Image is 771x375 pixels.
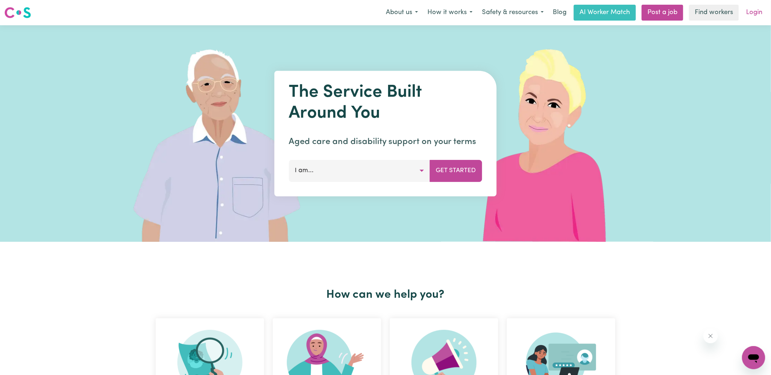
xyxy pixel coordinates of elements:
a: Find workers [689,5,739,21]
p: Aged care and disability support on your terms [289,135,482,148]
img: Careseekers logo [4,6,31,19]
a: Login [742,5,767,21]
a: AI Worker Match [574,5,636,21]
button: About us [381,5,423,20]
h2: How can we help you? [151,288,620,302]
h1: The Service Built Around You [289,82,482,124]
button: Get Started [430,160,482,182]
button: I am... [289,160,430,182]
iframe: Button to launch messaging window [742,346,765,369]
span: Need any help? [4,5,44,11]
a: Careseekers logo [4,4,31,21]
button: How it works [423,5,477,20]
button: Safety & resources [477,5,548,20]
a: Blog [548,5,571,21]
a: Post a job [642,5,683,21]
iframe: Close message [703,329,718,343]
